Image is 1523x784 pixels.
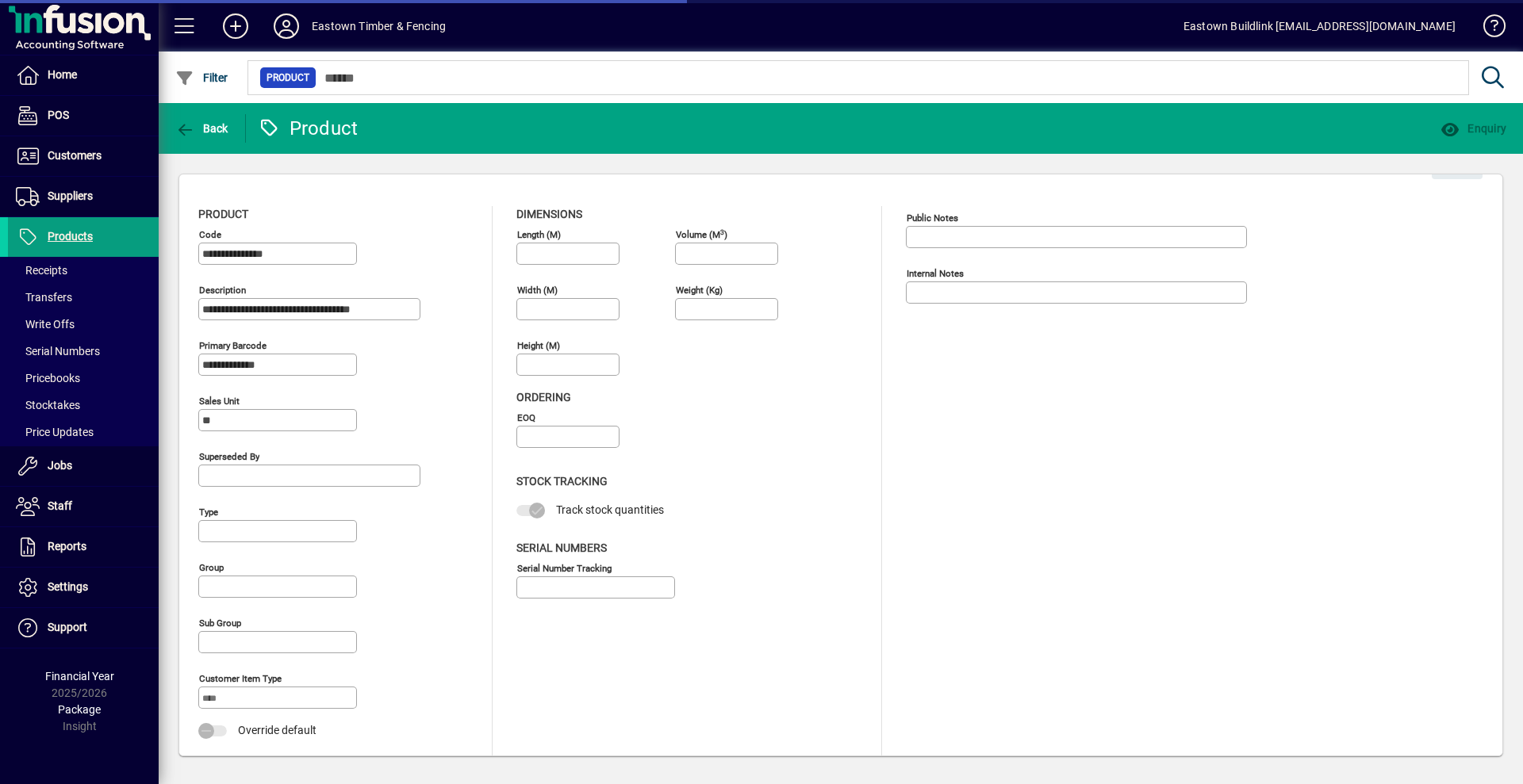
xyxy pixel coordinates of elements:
span: Support [48,621,87,633]
span: Staff [48,499,72,512]
mat-label: Serial Number tracking [517,562,612,573]
span: Home [48,68,77,81]
mat-label: Internal Notes [907,268,964,279]
span: Dimensions [516,208,582,220]
span: Suppliers [48,189,93,202]
mat-label: Group [199,562,224,573]
mat-label: Weight (Kg) [676,285,723,296]
span: Filter [175,71,228,84]
a: POS [8,96,159,136]
a: Knowledge Base [1471,3,1503,55]
mat-label: EOQ [517,412,535,423]
a: Pricebooks [8,365,159,392]
span: Receipts [16,264,67,277]
a: Suppliers [8,177,159,216]
span: Back [175,122,228,135]
a: Reports [8,527,159,567]
div: Product [258,116,359,141]
span: Pricebooks [16,372,80,384]
span: Serial Numbers [16,345,100,358]
button: Profile [261,12,312,40]
mat-label: Superseded by [199,451,259,462]
a: Home [8,55,159,95]
div: Eastown Timber & Fencing [312,13,446,39]
button: Add [210,12,261,40]
span: Settings [48,580,88,593]
a: Customers [8,136,159,176]
a: Serial Numbers [8,338,159,365]
mat-label: Description [199,285,246,296]
mat-label: Type [199,507,218,518]
a: Settings [8,568,159,607]
mat-label: Volume (m ) [676,229,727,240]
div: Eastown Buildlink [EMAIL_ADDRESS][DOMAIN_NAME] [1183,13,1456,39]
span: Transfers [16,291,72,304]
span: Jobs [48,459,72,472]
a: Write Offs [8,311,159,338]
span: Override default [238,724,316,736]
span: Financial Year [45,670,114,683]
button: Filter [171,63,232,92]
span: Products [48,230,93,243]
span: Write Offs [16,318,75,331]
button: Back [171,114,232,143]
span: Package [58,703,101,716]
mat-label: Height (m) [517,340,560,351]
mat-label: Sales unit [199,396,240,407]
span: Ordering [516,391,571,403]
span: Product [198,208,248,220]
mat-label: Sub group [199,618,241,629]
span: Serial Numbers [516,541,607,554]
a: Support [8,608,159,648]
span: Reports [48,540,86,553]
mat-label: Code [199,229,221,240]
span: Stock Tracking [516,475,608,488]
mat-label: Primary barcode [199,340,267,351]
span: Product [267,70,309,86]
span: Customers [48,149,102,162]
span: Track stock quantities [556,503,664,516]
a: Transfers [8,284,159,311]
a: Jobs [8,446,159,486]
mat-label: Width (m) [517,285,558,296]
span: Stocktakes [16,399,80,411]
mat-label: Customer Item Type [199,673,282,684]
a: Staff [8,487,159,526]
span: Price Updates [16,426,94,438]
a: Stocktakes [8,392,159,419]
a: Price Updates [8,419,159,446]
button: Edit [1432,151,1483,179]
span: POS [48,109,69,121]
mat-label: Length (m) [517,229,561,240]
sup: 3 [720,228,724,235]
app-page-header-button: Back [159,114,246,143]
a: Receipts [8,257,159,284]
mat-label: Public Notes [907,212,958,224]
